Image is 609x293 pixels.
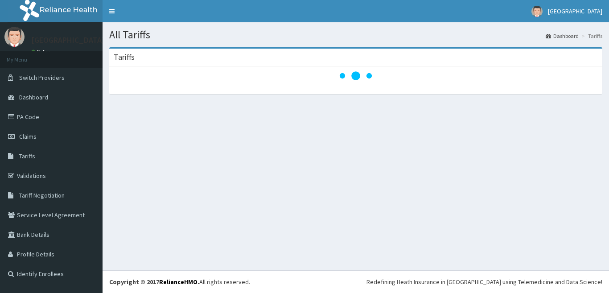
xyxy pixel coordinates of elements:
[159,278,198,286] a: RelianceHMO
[4,27,25,47] img: User Image
[19,132,37,140] span: Claims
[338,58,374,94] svg: audio-loading
[19,191,65,199] span: Tariff Negotiation
[31,49,53,55] a: Online
[109,278,199,286] strong: Copyright © 2017 .
[548,7,602,15] span: [GEOGRAPHIC_DATA]
[366,277,602,286] div: Redefining Heath Insurance in [GEOGRAPHIC_DATA] using Telemedicine and Data Science!
[103,270,609,293] footer: All rights reserved.
[19,93,48,101] span: Dashboard
[546,32,579,40] a: Dashboard
[19,74,65,82] span: Switch Providers
[31,36,105,44] p: [GEOGRAPHIC_DATA]
[580,32,602,40] li: Tariffs
[114,53,135,61] h3: Tariffs
[531,6,543,17] img: User Image
[109,29,602,41] h1: All Tariffs
[19,152,35,160] span: Tariffs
